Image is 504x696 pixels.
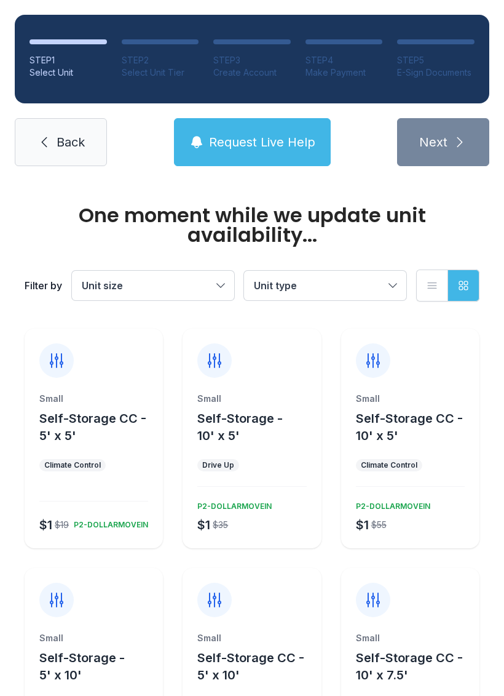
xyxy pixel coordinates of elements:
div: Create Account [213,66,291,79]
button: Self-Storage CC - 10' x 5' [356,410,474,444]
button: Self-Storage CC - 5' x 10' [197,649,316,684]
div: Small [356,632,465,644]
div: Select Unit [30,66,107,79]
div: Filter by [25,278,62,293]
span: Self-Storage - 10' x 5' [197,411,283,443]
div: $55 [371,519,387,531]
span: Unit type [254,279,297,292]
div: $1 [39,516,52,534]
div: One moment while we update unit availability... [25,206,479,245]
div: P2-DOLLARMOVEIN [351,497,430,511]
span: Self-Storage CC - 10' x 7.5' [356,650,463,682]
button: Self-Storage - 10' x 5' [197,410,316,444]
div: $19 [55,519,69,531]
div: Small [39,393,148,405]
div: STEP 5 [397,54,474,66]
div: Climate Control [361,460,417,470]
div: E-Sign Documents [397,66,474,79]
div: Small [197,393,306,405]
div: Climate Control [44,460,101,470]
div: P2-DOLLARMOVEIN [192,497,272,511]
span: Self-Storage CC - 10' x 5' [356,411,463,443]
div: $1 [356,516,369,534]
span: Self-Storage CC - 5' x 10' [197,650,304,682]
span: Request Live Help [209,134,315,151]
div: P2-DOLLARMOVEIN [69,515,148,530]
div: Make Payment [305,66,383,79]
span: Unit size [82,279,123,292]
div: STEP 1 [30,54,107,66]
div: Select Unit Tier [122,66,199,79]
div: Small [356,393,465,405]
div: STEP 4 [305,54,383,66]
div: STEP 2 [122,54,199,66]
div: Drive Up [202,460,234,470]
div: $1 [197,516,210,534]
span: Self-Storage CC - 5' x 5' [39,411,146,443]
button: Self-Storage CC - 10' x 7.5' [356,649,474,684]
div: $35 [213,519,228,531]
span: Self-Storage - 5' x 10' [39,650,125,682]
button: Self-Storage CC - 5' x 5' [39,410,158,444]
div: STEP 3 [213,54,291,66]
button: Self-Storage - 5' x 10' [39,649,158,684]
button: Unit type [244,271,406,300]
div: Small [39,632,148,644]
span: Back [57,134,85,151]
button: Unit size [72,271,234,300]
div: Small [197,632,306,644]
span: Next [419,134,447,151]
